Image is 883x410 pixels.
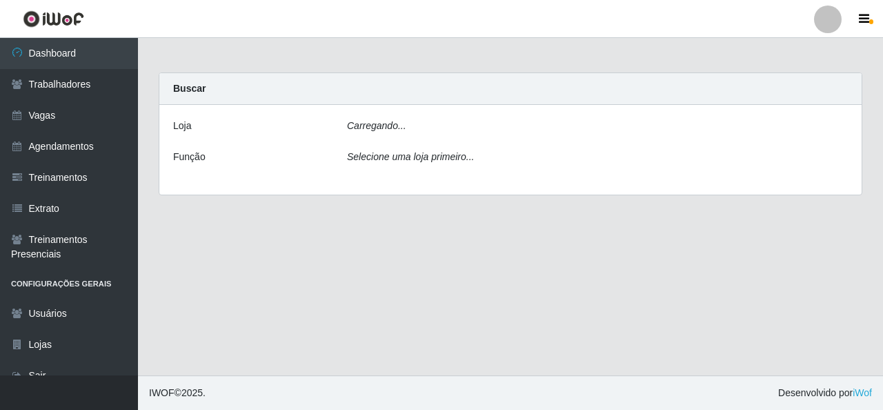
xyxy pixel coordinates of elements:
[778,386,872,400] span: Desenvolvido por
[347,120,406,131] i: Carregando...
[173,150,206,164] label: Função
[173,83,206,94] strong: Buscar
[23,10,84,28] img: CoreUI Logo
[853,387,872,398] a: iWof
[347,151,474,162] i: Selecione uma loja primeiro...
[173,119,191,133] label: Loja
[149,387,175,398] span: IWOF
[149,386,206,400] span: © 2025 .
